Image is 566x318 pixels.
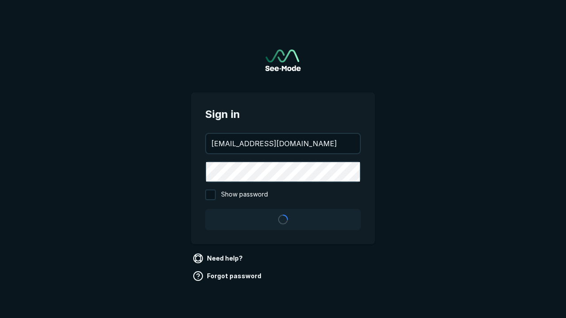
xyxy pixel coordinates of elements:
span: Show password [221,189,268,200]
span: Sign in [205,106,361,122]
input: your@email.com [206,134,360,153]
a: Need help? [191,251,246,265]
img: See-Mode Logo [265,49,301,71]
a: Forgot password [191,269,265,283]
a: Go to sign in [265,49,301,71]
